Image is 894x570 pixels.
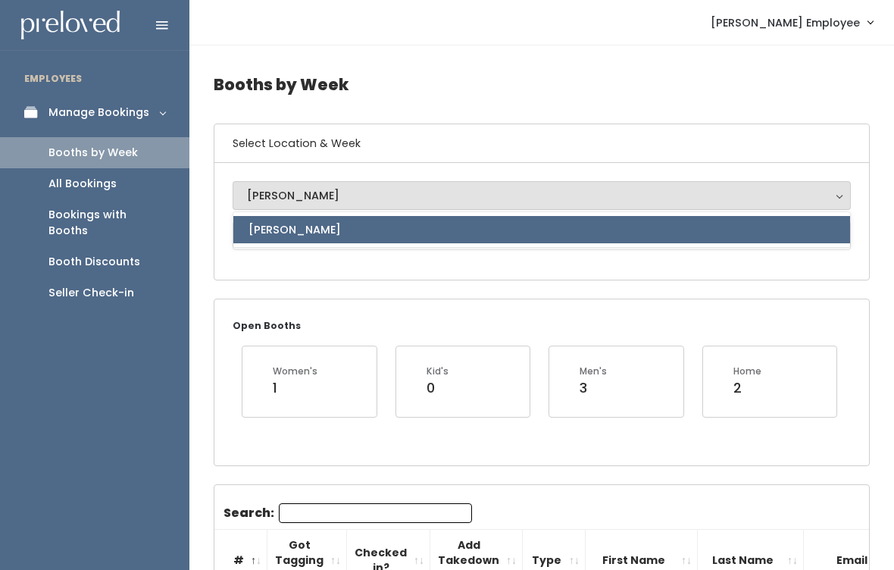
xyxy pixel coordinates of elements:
label: Search: [223,503,472,523]
div: Bookings with Booths [48,207,165,239]
span: [PERSON_NAME] Employee [711,14,860,31]
div: Men's [580,365,607,378]
a: [PERSON_NAME] Employee [696,6,888,39]
button: [PERSON_NAME] [233,181,851,210]
div: Seller Check-in [48,285,134,301]
div: [PERSON_NAME] [247,187,836,204]
h6: Select Location & Week [214,124,869,163]
div: Booths by Week [48,145,138,161]
small: Open Booths [233,319,301,332]
div: Women's [273,365,317,378]
div: 1 [273,378,317,398]
h4: Booths by Week [214,64,870,105]
div: All Bookings [48,176,117,192]
div: 2 [733,378,761,398]
div: Kid's [427,365,449,378]
img: preloved logo [21,11,120,40]
div: Home [733,365,761,378]
div: 3 [580,378,607,398]
div: Booth Discounts [48,254,140,270]
div: 0 [427,378,449,398]
span: [PERSON_NAME] [249,221,341,238]
div: Manage Bookings [48,105,149,121]
input: Search: [279,503,472,523]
